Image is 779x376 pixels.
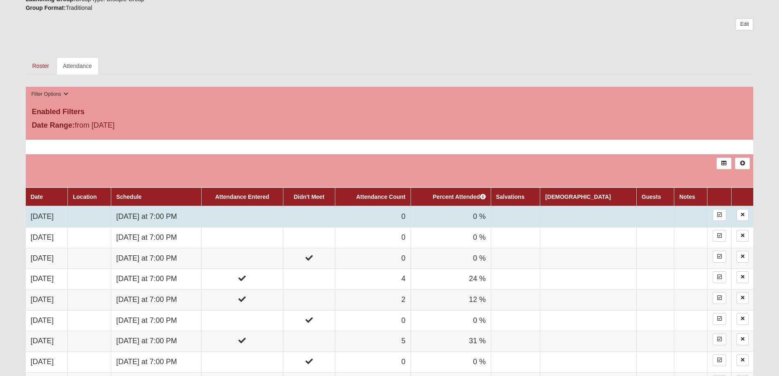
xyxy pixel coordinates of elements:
[26,269,68,290] td: [DATE]
[736,313,749,325] a: Delete
[713,271,726,283] a: Enter Attendance
[111,289,202,310] td: [DATE] at 7:00 PM
[111,206,202,227] td: [DATE] at 7:00 PM
[713,230,726,242] a: Enter Attendance
[736,292,749,304] a: Delete
[29,90,71,99] button: Filter Options
[411,352,491,373] td: 0 %
[713,313,726,325] a: Enter Attendance
[335,331,411,352] td: 5
[411,310,491,331] td: 0 %
[736,251,749,263] a: Delete
[26,310,68,331] td: [DATE]
[335,227,411,248] td: 0
[26,206,68,227] td: [DATE]
[735,158,750,169] a: Alt+N
[679,194,695,200] a: Notes
[26,120,268,133] div: from [DATE]
[111,331,202,352] td: [DATE] at 7:00 PM
[73,194,97,200] a: Location
[26,57,56,74] a: Roster
[111,352,202,373] td: [DATE] at 7:00 PM
[411,289,491,310] td: 12 %
[736,271,749,283] a: Delete
[294,194,324,200] a: Didn't Meet
[411,248,491,269] td: 0 %
[215,194,269,200] a: Attendance Entered
[713,209,726,221] a: Enter Attendance
[335,289,411,310] td: 2
[411,206,491,227] td: 0 %
[335,310,411,331] td: 0
[111,310,202,331] td: [DATE] at 7:00 PM
[335,206,411,227] td: 0
[116,194,141,200] a: Schedule
[736,209,749,221] a: Delete
[335,269,411,290] td: 4
[736,18,753,30] a: Edit
[26,248,68,269] td: [DATE]
[713,354,726,366] a: Enter Attendance
[736,333,749,345] a: Delete
[31,194,43,200] a: Date
[713,292,726,304] a: Enter Attendance
[736,354,749,366] a: Delete
[111,269,202,290] td: [DATE] at 7:00 PM
[411,331,491,352] td: 31 %
[637,187,674,206] th: Guests
[56,57,99,74] a: Attendance
[111,248,202,269] td: [DATE] at 7:00 PM
[411,227,491,248] td: 0 %
[32,108,748,117] h4: Enabled Filters
[111,227,202,248] td: [DATE] at 7:00 PM
[736,230,749,242] a: Delete
[540,187,637,206] th: [DEMOGRAPHIC_DATA]
[26,227,68,248] td: [DATE]
[26,331,68,352] td: [DATE]
[716,158,732,169] a: Export to Excel
[26,352,68,373] td: [DATE]
[491,187,540,206] th: Salvations
[335,248,411,269] td: 0
[335,352,411,373] td: 0
[433,194,485,200] a: Percent Attended
[356,194,406,200] a: Attendance Count
[713,333,726,345] a: Enter Attendance
[713,251,726,263] a: Enter Attendance
[411,269,491,290] td: 24 %
[26,289,68,310] td: [DATE]
[26,5,66,11] strong: Group Format:
[32,120,75,131] label: Date Range:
